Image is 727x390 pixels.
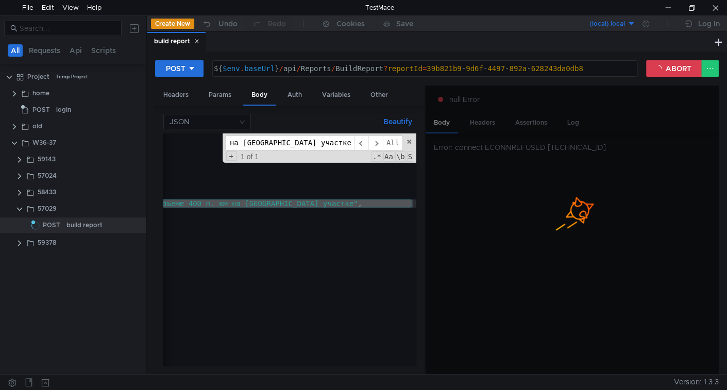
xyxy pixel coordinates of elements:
div: W36-37 [32,135,56,150]
div: Redo [268,18,286,30]
span: Loading... [31,221,41,230]
div: 59143 [38,151,56,167]
div: (local) local [589,19,625,29]
span: ​ [354,135,369,150]
span: ​ [368,135,383,150]
button: Create New [151,19,194,29]
button: POST [155,60,204,77]
span: RegExp Search [371,151,382,162]
span: POST [43,217,60,233]
button: ABORT [646,60,702,77]
input: Search for [225,135,354,150]
div: Undo [218,18,238,30]
span: Whole Word Search [395,151,406,162]
div: Auth [279,86,310,105]
div: Temp Project [56,69,88,84]
span: 1 of 1 [236,152,263,161]
input: Search... [20,23,115,34]
div: Log In [698,18,720,30]
div: Project [27,69,49,84]
div: Headers [155,86,197,105]
div: 58433 [38,184,56,200]
div: old [32,118,42,134]
button: All [8,44,23,57]
button: Requests [26,44,63,57]
div: Params [200,86,240,105]
div: 59378 [38,235,56,250]
div: home [32,86,49,101]
div: 57029 [38,201,57,216]
button: Api [66,44,85,57]
span: Toggle Replace mode [226,151,236,161]
div: Other [362,86,396,105]
div: Body [243,86,276,106]
div: build report [66,217,103,233]
div: 57024 [38,168,57,183]
button: Beautify [379,115,416,128]
div: Save [396,20,413,27]
div: Variables [314,86,359,105]
span: CaseSensitive Search [383,151,394,162]
button: Scripts [88,44,119,57]
span: POST [32,102,50,117]
div: build report [154,36,199,47]
span: Search In Selection [407,151,413,162]
button: Undo [194,16,245,31]
div: Cookies [336,18,365,30]
span: Alt-Enter [383,135,403,150]
div: POST [166,63,185,74]
span: Version: 1.3.3 [674,375,719,389]
button: Redo [245,16,293,31]
div: login [56,102,71,117]
button: (local) local [564,15,635,32]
